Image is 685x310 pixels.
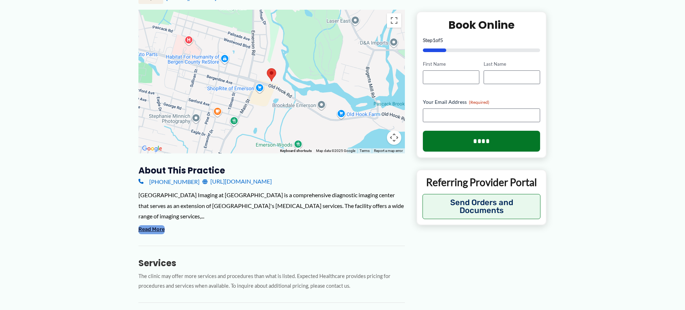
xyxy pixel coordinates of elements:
[423,194,541,219] button: Send Orders and Documents
[360,149,370,153] a: Terms (opens in new tab)
[280,148,312,153] button: Keyboard shortcuts
[484,61,540,68] label: Last Name
[138,272,405,291] p: The clinic may offer more services and procedures than what is listed. Expected Healthcare provid...
[440,37,443,43] span: 5
[138,190,405,222] div: [GEOGRAPHIC_DATA] Imaging at [GEOGRAPHIC_DATA] is a comprehensive diagnostic imaging center that ...
[423,38,540,43] p: Step of
[433,37,435,43] span: 1
[374,149,403,153] a: Report a map error
[387,130,401,145] button: Map camera controls
[469,100,489,105] span: (Required)
[202,176,272,187] a: [URL][DOMAIN_NAME]
[423,176,541,189] p: Referring Provider Portal
[138,176,200,187] a: [PHONE_NUMBER]
[423,18,540,32] h2: Book Online
[138,225,165,234] button: Read More
[423,98,540,106] label: Your Email Address
[140,144,164,153] img: Google
[387,13,401,28] button: Toggle fullscreen view
[138,258,405,269] h3: Services
[423,61,479,68] label: First Name
[138,165,405,176] h3: About this practice
[140,144,164,153] a: Open this area in Google Maps (opens a new window)
[316,149,355,153] span: Map data ©2025 Google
